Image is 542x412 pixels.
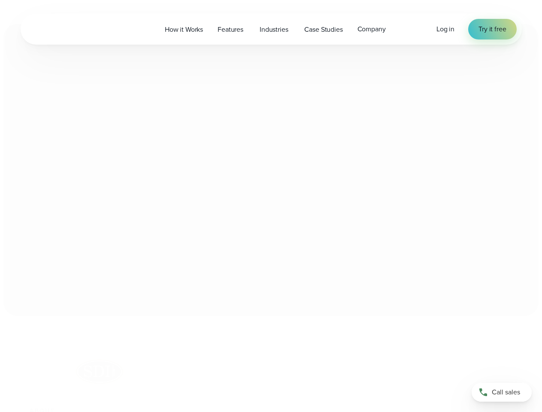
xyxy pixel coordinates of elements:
[304,24,342,35] span: Case Studies
[472,383,532,402] a: Call sales
[260,24,288,35] span: Industries
[436,24,454,34] a: Log in
[157,21,210,38] a: How it Works
[492,387,520,397] span: Call sales
[165,24,203,35] span: How it Works
[478,24,506,34] span: Try it free
[357,24,386,34] span: Company
[468,19,516,39] a: Try it free
[218,24,243,35] span: Features
[297,21,350,38] a: Case Studies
